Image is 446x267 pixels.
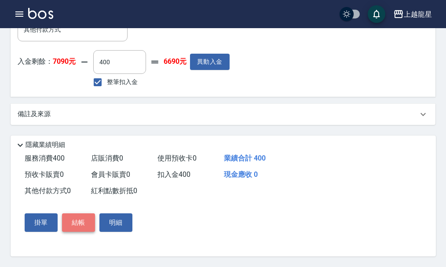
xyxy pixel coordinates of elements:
[190,54,230,70] button: 異動入金
[157,154,197,162] span: 使用預收卡 0
[157,170,190,179] span: 扣入金 400
[91,154,123,162] span: 店販消費 0
[25,187,71,195] span: 其他付款方式 0
[25,170,64,179] span: 預收卡販賣 0
[11,104,435,125] div: 備註及來源
[62,213,95,232] button: 結帳
[390,5,435,23] button: 上越龍星
[404,9,432,20] div: 上越龍星
[91,187,137,195] span: 紅利點數折抵 0
[91,170,130,179] span: 會員卡販賣 0
[99,213,132,232] button: 明細
[18,57,76,66] p: 入金剩餘：
[26,140,65,150] p: 隱藏業績明細
[224,154,266,162] span: 業績合計 400
[107,77,138,87] span: 整筆扣入金
[25,213,58,232] button: 掛單
[368,5,385,23] button: save
[18,110,51,119] p: 備註及來源
[224,170,258,179] span: 現金應收 0
[25,154,65,162] span: 服務消費 400
[164,57,186,66] strong: 6690元
[28,8,53,19] img: Logo
[53,57,76,66] strong: 7090元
